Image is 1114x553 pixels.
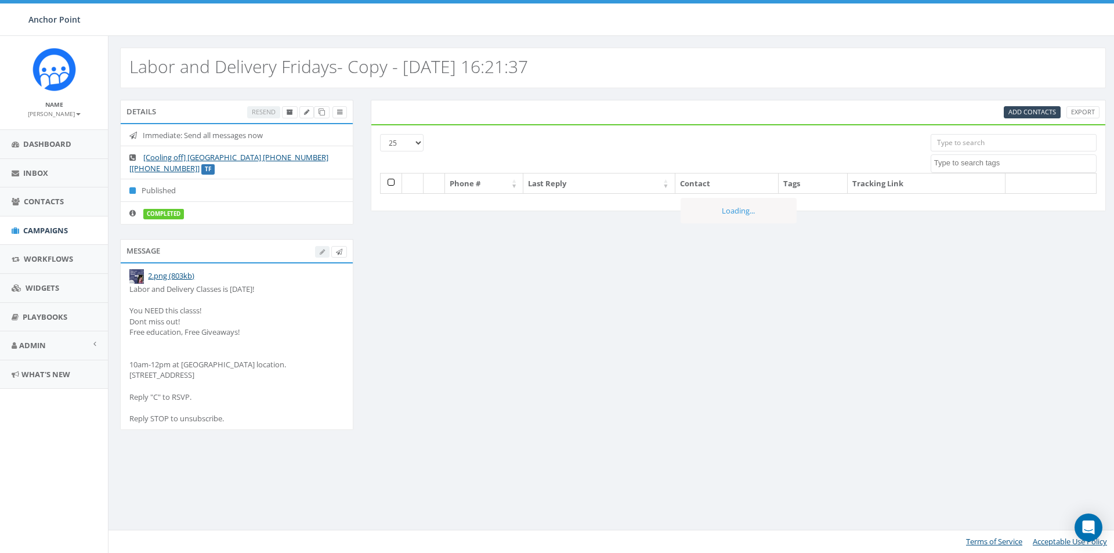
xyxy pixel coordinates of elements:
span: Anchor Point [28,14,81,25]
label: completed [143,209,184,219]
a: [PERSON_NAME] [28,108,81,118]
div: Loading... [681,198,797,224]
small: Name [45,100,63,109]
label: TF [201,164,215,175]
span: Send Test Message [336,247,342,256]
div: Details [120,100,353,123]
span: Inbox [23,168,48,178]
span: Edit Campaign Title [304,107,309,116]
div: Open Intercom Messenger [1075,514,1102,541]
span: CSV files only [1008,107,1056,116]
span: Playbooks [23,312,67,322]
a: [Cooling off] [GEOGRAPHIC_DATA] [PHONE_NUMBER] [[PHONE_NUMBER]] [129,152,328,174]
a: Add Contacts [1004,106,1061,118]
li: Immediate: Send all messages now [121,124,353,147]
span: Add Contacts [1008,107,1056,116]
img: Rally_platform_Icon_1.png [32,48,76,91]
th: Phone # [445,174,523,194]
span: What's New [21,369,70,379]
span: Widgets [26,283,59,293]
i: Published [129,187,142,194]
a: 2.png (803kb) [148,270,194,281]
div: Message [120,239,353,262]
h2: Labor and Delivery Fridays- Copy - [DATE] 16:21:37 [129,57,528,76]
textarea: Search [934,158,1096,168]
a: Terms of Service [966,536,1022,547]
span: Archive Campaign [287,107,293,116]
th: Last Reply [523,174,675,194]
div: Labor and Delivery Classes is [DATE]! You NEED this classs! Dont miss out! Free education, Free G... [129,284,344,424]
i: Immediate: Send all messages now [129,132,143,139]
li: Published [121,179,353,202]
th: Contact [675,174,779,194]
span: Dashboard [23,139,71,149]
span: View Campaign Delivery Statistics [337,107,342,116]
span: Admin [19,340,46,350]
span: Contacts [24,196,64,207]
span: Clone Campaign [319,107,325,116]
small: [PERSON_NAME] [28,110,81,118]
span: Workflows [24,254,73,264]
input: Type to search [931,134,1097,151]
th: Tracking Link [848,174,1006,194]
span: Campaigns [23,225,68,236]
a: Acceptable Use Policy [1033,536,1107,547]
a: Export [1066,106,1099,118]
th: Tags [779,174,848,194]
